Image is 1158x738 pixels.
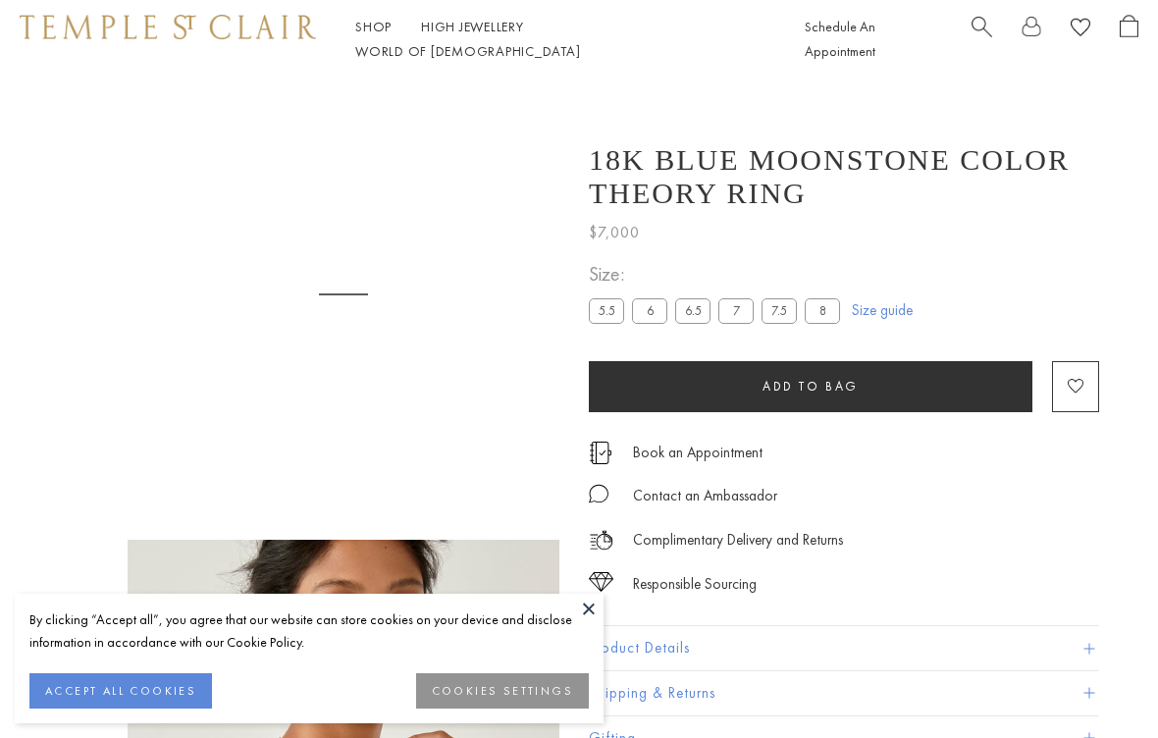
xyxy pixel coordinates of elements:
[633,442,763,463] a: Book an Appointment
[805,18,875,60] a: Schedule An Appointment
[589,528,613,553] img: icon_delivery.svg
[763,378,859,395] span: Add to bag
[20,15,316,38] img: Temple St. Clair
[589,572,613,592] img: icon_sourcing.svg
[1071,15,1090,45] a: View Wishlist
[589,361,1032,412] button: Add to bag
[589,258,848,290] span: Size:
[355,42,580,60] a: World of [DEMOGRAPHIC_DATA]World of [DEMOGRAPHIC_DATA]
[805,298,840,323] label: 8
[29,608,589,654] div: By clicking “Accept all”, you agree that our website can store cookies on your device and disclos...
[355,15,761,64] nav: Main navigation
[589,671,1099,715] button: Shipping & Returns
[718,298,754,323] label: 7
[416,673,589,709] button: COOKIES SETTINGS
[589,220,640,245] span: $7,000
[589,298,624,323] label: 5.5
[852,300,913,320] a: Size guide
[1060,646,1138,718] iframe: Gorgias live chat messenger
[632,298,667,323] label: 6
[589,442,612,464] img: icon_appointment.svg
[589,626,1099,670] button: Product Details
[1120,15,1138,64] a: Open Shopping Bag
[762,298,797,323] label: 7.5
[633,572,757,597] div: Responsible Sourcing
[972,15,992,64] a: Search
[589,484,608,503] img: MessageIcon-01_2.svg
[633,484,777,508] div: Contact an Ambassador
[29,673,212,709] button: ACCEPT ALL COOKIES
[421,18,524,35] a: High JewelleryHigh Jewellery
[355,18,392,35] a: ShopShop
[675,298,711,323] label: 6.5
[633,528,843,553] p: Complimentary Delivery and Returns
[589,143,1099,210] h1: 18K Blue Moonstone Color Theory Ring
